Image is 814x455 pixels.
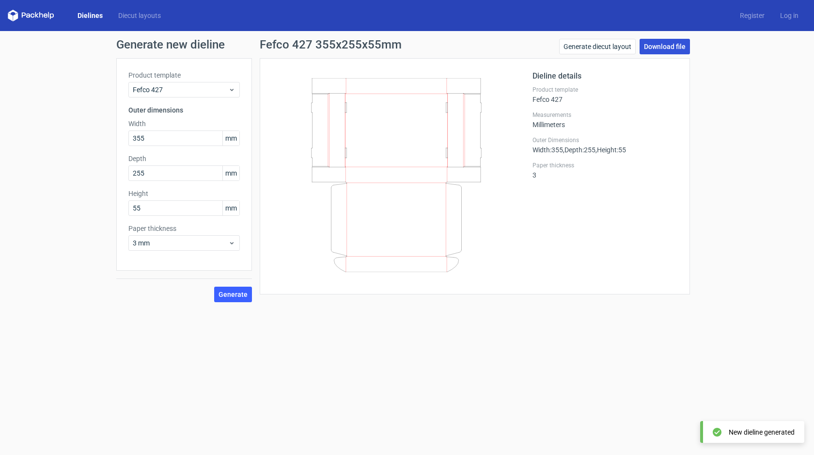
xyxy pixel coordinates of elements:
[222,166,239,180] span: mm
[532,136,678,144] label: Outer Dimensions
[219,291,248,298] span: Generate
[128,105,240,115] h3: Outer dimensions
[214,287,252,302] button: Generate
[260,39,402,50] h1: Fefco 427 355x255x55mm
[222,201,239,215] span: mm
[532,86,678,94] label: Product template
[563,146,595,154] span: , Depth : 255
[640,39,690,54] a: Download file
[532,146,563,154] span: Width : 355
[532,162,678,169] label: Paper thickness
[110,11,169,20] a: Diecut layouts
[222,131,239,146] span: mm
[732,11,772,20] a: Register
[116,39,698,50] h1: Generate new dieline
[532,70,678,82] h2: Dieline details
[532,111,678,119] label: Measurements
[532,162,678,179] div: 3
[133,238,228,248] span: 3 mm
[133,85,228,95] span: Fefco 427
[128,189,240,198] label: Height
[595,146,626,154] span: , Height : 55
[532,111,678,129] div: Millimeters
[772,11,806,20] a: Log in
[559,39,636,54] a: Generate diecut layout
[128,154,240,163] label: Depth
[128,224,240,233] label: Paper thickness
[729,427,795,437] div: New dieline generated
[70,11,110,20] a: Dielines
[128,119,240,129] label: Width
[128,70,240,80] label: Product template
[532,86,678,103] div: Fefco 427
